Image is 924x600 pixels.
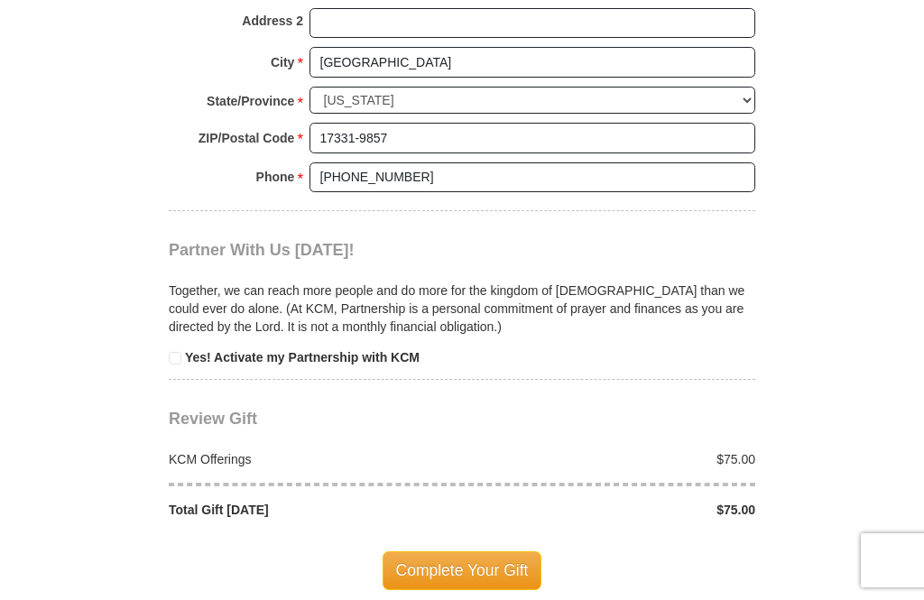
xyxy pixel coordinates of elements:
strong: Phone [256,164,295,189]
span: Review Gift [169,410,257,428]
span: Partner With Us [DATE]! [169,241,355,259]
strong: State/Province [207,88,294,114]
div: $75.00 [462,501,765,519]
div: KCM Offerings [160,450,463,468]
strong: Address 2 [242,8,303,33]
strong: Yes! Activate my Partnership with KCM [185,350,420,365]
strong: City [271,50,294,75]
strong: ZIP/Postal Code [199,125,295,151]
span: Complete Your Gift [383,551,542,589]
div: Total Gift [DATE] [160,501,463,519]
p: Together, we can reach more people and do more for the kingdom of [DEMOGRAPHIC_DATA] than we coul... [169,282,755,336]
div: $75.00 [462,450,765,468]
